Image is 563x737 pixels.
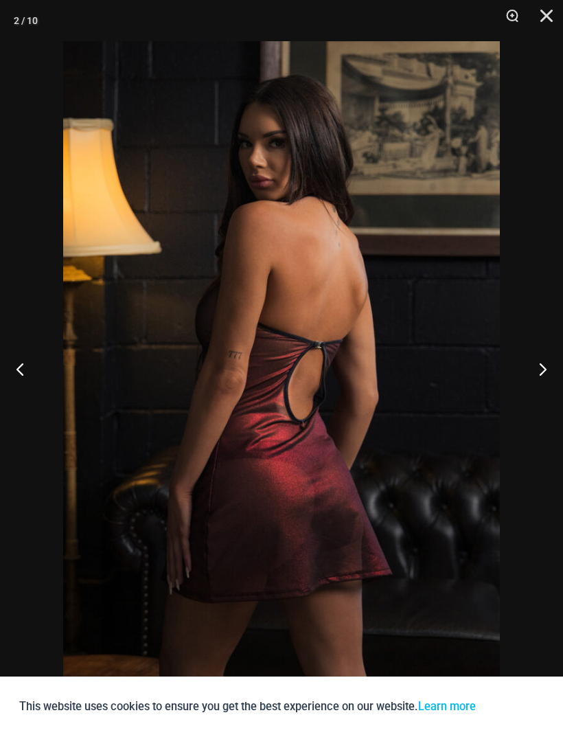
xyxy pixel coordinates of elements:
[19,697,476,716] p: This website uses cookies to ensure you get the best experience on our website.
[418,700,476,713] a: Learn more
[512,335,563,403] button: Next
[486,690,544,723] button: Accept
[63,41,500,696] img: Midnight Shimmer Red 5131 Dress 05
[14,10,38,31] div: 2 / 10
